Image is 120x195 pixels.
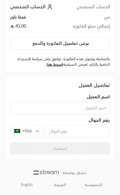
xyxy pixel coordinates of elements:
a: English [18,180,36,190]
div: تفاصيل العميل [10,81,110,89]
input: رقم الجوال [45,125,110,137]
div: +966 [10,125,44,137]
span: اسم العميل [87,94,110,100]
td: فيقا باور [10,14,64,23]
td: من [64,14,110,23]
p: مشغل بواسطة [62,170,86,175]
a: اضغط هنا [47,62,63,67]
td: 45.00 [10,23,64,32]
a: الشروط [54,182,66,187]
span: رقم الجوال [89,117,110,123]
label: بالمتابعة وقبول هذه الفاتورة، توافق على سياسة الاسترداد الخاصة بالتاجر. لعرض السياسة . [10,56,110,67]
span: الحساب الشخصي [10,4,46,9]
a: الخصوصية [85,182,102,187]
button: عرض تفاصيل الفاتورة والدفع [10,37,110,49]
td: إجمالي مبلغ الفاتورة [64,23,110,32]
a: الحساب الشخصي [10,4,54,9]
input: اسم العميل [10,102,110,114]
td: الحساب الشخصي [64,4,110,14]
